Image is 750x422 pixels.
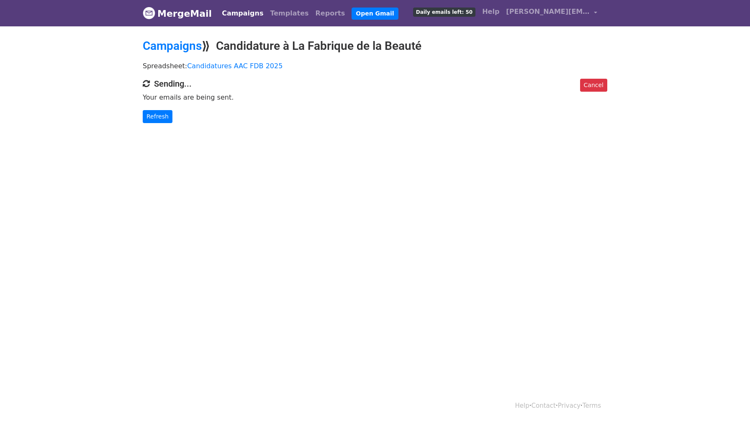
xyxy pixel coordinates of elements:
[580,79,607,92] a: Cancel
[583,402,601,409] a: Terms
[267,5,312,22] a: Templates
[143,5,212,22] a: MergeMail
[143,110,172,123] a: Refresh
[515,402,529,409] a: Help
[558,402,580,409] a: Privacy
[143,93,607,102] p: Your emails are being sent.
[143,62,607,70] p: Spreadsheet:
[479,3,503,20] a: Help
[410,3,479,20] a: Daily emails left: 50
[352,8,398,20] a: Open Gmail
[532,402,556,409] a: Contact
[143,7,155,19] img: MergeMail logo
[187,62,283,70] a: Candidatures AAC FDB 2025
[143,39,607,53] h2: ⟫ Candidature à La Fabrique de la Beauté
[143,79,607,89] h4: Sending...
[503,3,601,23] a: [PERSON_NAME][EMAIL_ADDRESS][DOMAIN_NAME]
[413,8,475,17] span: Daily emails left: 50
[143,39,202,53] a: Campaigns
[312,5,349,22] a: Reports
[506,7,590,17] span: [PERSON_NAME][EMAIL_ADDRESS][DOMAIN_NAME]
[218,5,267,22] a: Campaigns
